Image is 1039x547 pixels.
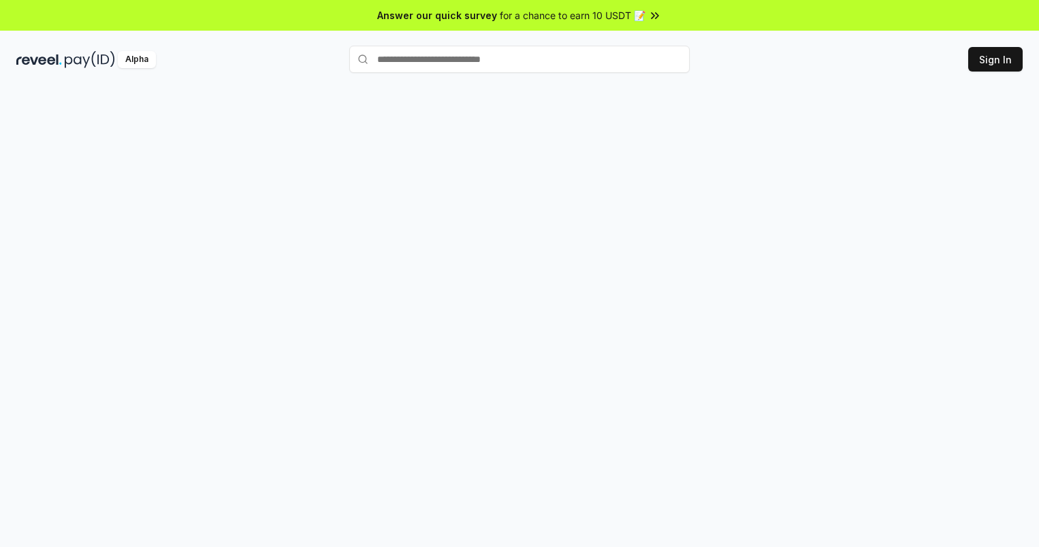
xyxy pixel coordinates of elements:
div: Alpha [118,51,156,68]
img: pay_id [65,51,115,68]
button: Sign In [968,47,1023,72]
img: reveel_dark [16,51,62,68]
span: for a chance to earn 10 USDT 📝 [500,8,645,22]
span: Answer our quick survey [377,8,497,22]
